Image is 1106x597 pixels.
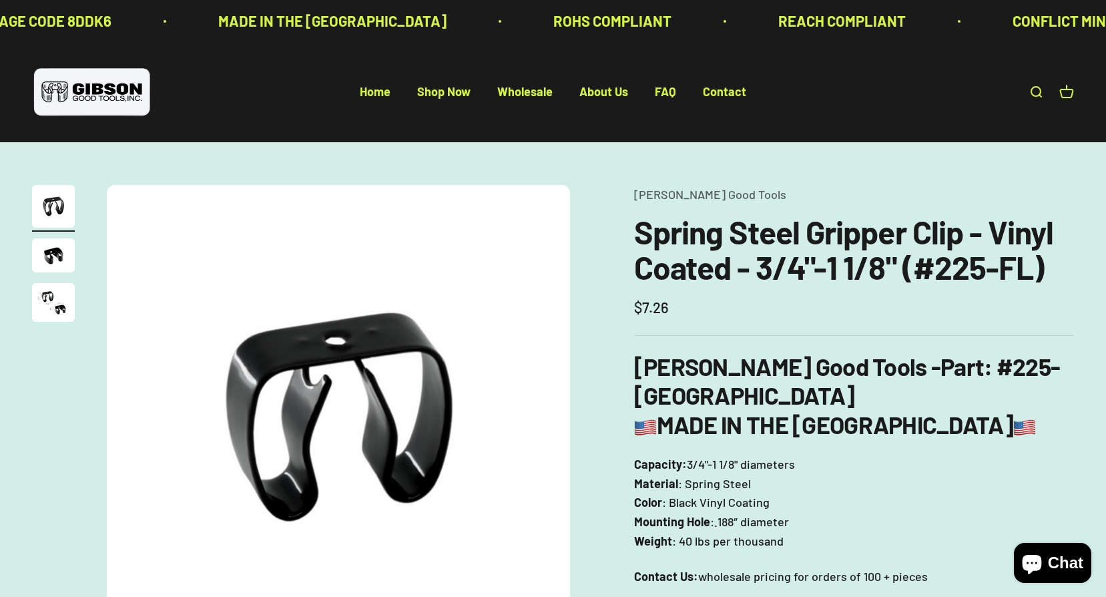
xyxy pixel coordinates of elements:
[634,534,672,548] strong: Weight
[634,352,1060,409] strong: : #225-[GEOGRAPHIC_DATA]
[579,85,628,99] a: About Us
[672,532,784,551] span: : 40 lbs per thousand
[940,352,984,381] span: Part
[634,569,698,584] strong: Contact Us:
[634,214,1074,285] h1: Spring Steel Gripper Clip - Vinyl Coated - 3/4"-1 1/8" (#225-FL)
[1010,543,1095,586] inbox-online-store-chat: Shopify online store chat
[655,85,676,99] a: FAQ
[634,455,1074,551] p: 3/4"-1 1/8" diameters
[634,457,687,471] strong: Capacity:
[32,283,75,322] img: close up of a spring steel gripper clip, tool clip, durable, secure holding, Excellent corrosion ...
[634,476,678,491] strong: Material
[32,238,75,276] button: Go to item 2
[634,567,1074,586] p: wholesale pricing for orders of 100 + pieces
[210,9,439,33] p: MADE IN THE [GEOGRAPHIC_DATA]
[634,187,786,202] a: [PERSON_NAME] Good Tools
[714,512,789,532] span: .188″ diameter
[417,85,471,99] a: Shop Now
[32,185,75,228] img: Gripper clip, made & shipped from the USA!
[497,85,553,99] a: Wholesale
[32,238,75,272] img: close up of a spring steel gripper clip, tool clip, durable, secure holding, Excellent corrosion ...
[662,493,770,512] span: : Black Vinyl Coating
[710,512,714,532] span: :
[634,495,662,510] strong: Color
[634,410,1036,439] b: MADE IN THE [GEOGRAPHIC_DATA]
[32,283,75,326] button: Go to item 3
[634,296,669,319] sale-price: $7.26
[634,514,710,529] strong: Mounting Hole
[360,85,390,99] a: Home
[678,474,751,493] span: : Spring Steel
[545,9,663,33] p: ROHS COMPLIANT
[32,185,75,232] button: Go to item 1
[770,9,898,33] p: REACH COMPLIANT
[634,352,984,381] b: [PERSON_NAME] Good Tools -
[703,85,746,99] a: Contact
